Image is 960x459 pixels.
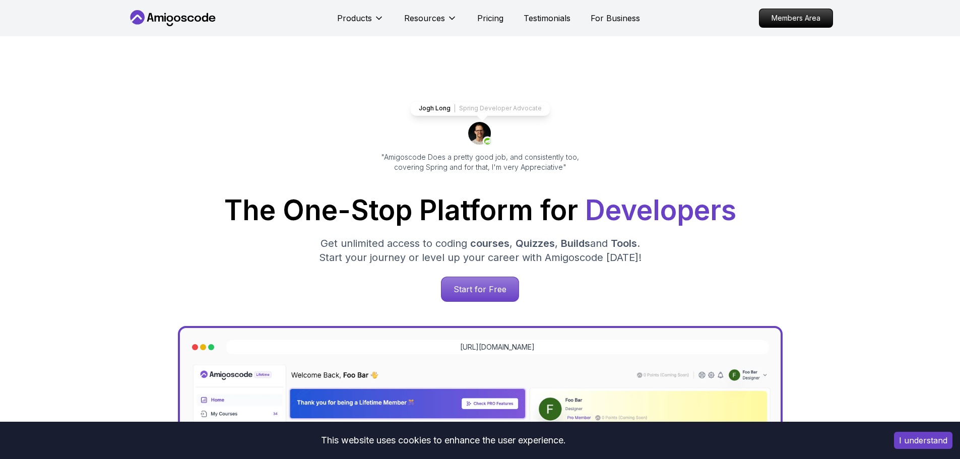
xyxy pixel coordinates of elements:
p: Jogh Long [419,104,451,112]
p: Resources [404,12,445,24]
p: Members Area [759,9,833,27]
a: Members Area [759,9,833,28]
p: Start for Free [441,277,519,301]
span: Tools [611,237,637,249]
a: For Business [591,12,640,24]
a: [URL][DOMAIN_NAME] [460,342,535,352]
h1: The One-Stop Platform for [136,196,825,224]
a: Testimonials [524,12,570,24]
span: Developers [585,193,736,227]
a: Pricing [477,12,503,24]
span: courses [470,237,509,249]
button: Accept cookies [894,432,952,449]
img: josh long [468,122,492,146]
button: Resources [404,12,457,32]
p: "Amigoscode Does a pretty good job, and consistently too, covering Spring and for that, I'm very ... [367,152,593,172]
p: Get unlimited access to coding , , and . Start your journey or level up your career with Amigosco... [311,236,650,265]
span: Quizzes [516,237,555,249]
div: This website uses cookies to enhance the user experience. [8,429,879,451]
span: Builds [561,237,590,249]
p: Spring Developer Advocate [459,104,542,112]
p: Products [337,12,372,24]
a: Start for Free [441,277,519,302]
button: Products [337,12,384,32]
